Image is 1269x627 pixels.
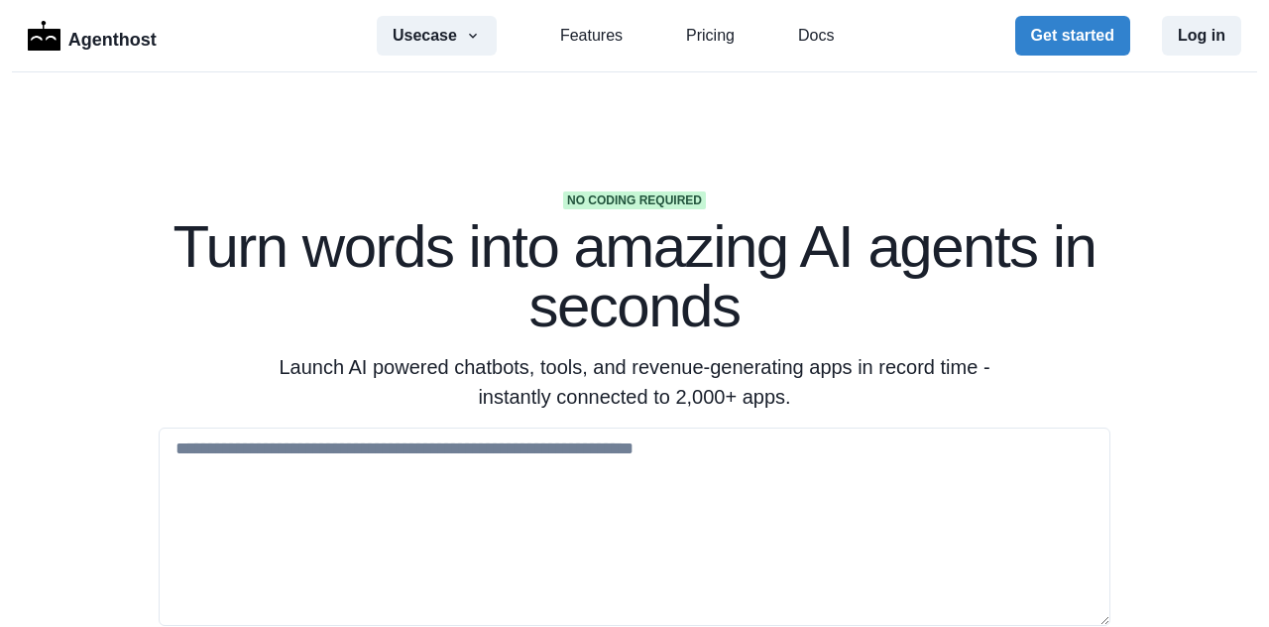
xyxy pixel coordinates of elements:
span: No coding required [563,191,706,209]
a: Docs [798,24,834,48]
p: Launch AI powered chatbots, tools, and revenue-generating apps in record time - instantly connect... [254,352,1015,412]
a: Features [560,24,623,48]
a: LogoAgenthost [28,19,157,54]
button: Log in [1162,16,1241,56]
h1: Turn words into amazing AI agents in seconds [159,217,1110,336]
p: Agenthost [68,19,157,54]
a: Pricing [686,24,735,48]
button: Get started [1015,16,1130,56]
button: Usecase [377,16,497,56]
img: Logo [28,21,60,51]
